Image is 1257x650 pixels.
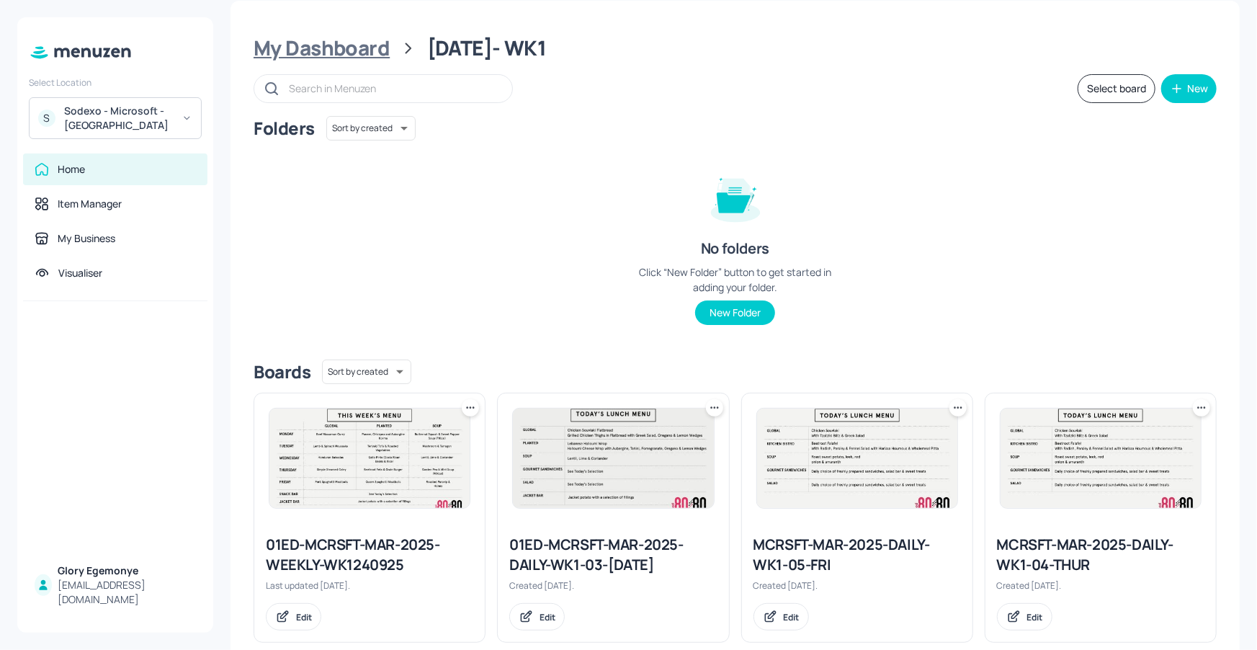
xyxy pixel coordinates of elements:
div: 01ED-MCRSFT-MAR-2025-WEEKLY-WK1240925 [266,535,473,575]
div: Created [DATE]. [509,579,717,592]
div: Boards [254,360,310,383]
div: Edit [296,611,312,623]
img: folder-empty [699,161,771,233]
div: Created [DATE]. [753,579,961,592]
input: Search in Menuzen [289,78,498,99]
div: Glory Egemonye [58,564,196,578]
div: My Business [58,231,115,246]
div: 01ED-MCRSFT-MAR-2025-DAILY-WK1-03-[DATE] [509,535,717,575]
div: Sodexo - Microsoft - [GEOGRAPHIC_DATA] [64,104,173,133]
img: 2025-08-27-1756294607896mppp1engxgd.jpeg [513,409,713,508]
div: My Dashboard [254,35,390,61]
div: New [1187,84,1208,94]
div: MCRSFT-MAR-2025-DAILY-WK1-05-FRI [753,535,961,575]
div: Select Location [29,76,202,89]
img: 2024-10-01-1727797764693fs9rxby33s8.jpeg [757,409,957,508]
div: Created [DATE]. [997,579,1204,592]
div: MCRSFT-MAR-2025-DAILY-WK1-04-THUR [997,535,1204,575]
img: 2024-10-01-1727797764693fs9rxby33s8.jpeg [1001,409,1201,508]
div: Home [58,162,85,177]
button: New Folder [695,300,775,325]
div: Folders [254,117,315,140]
div: No folders [701,239,769,259]
div: Sort by created [322,357,411,386]
div: [DATE]- WK1 [427,35,547,61]
div: Sort by created [326,114,416,143]
button: New [1161,74,1217,103]
div: S [38,110,55,127]
button: Select board [1078,74,1155,103]
div: [EMAIL_ADDRESS][DOMAIN_NAME] [58,578,196,607]
div: Last updated [DATE]. [266,579,473,592]
div: Item Manager [58,197,122,211]
div: Edit [1027,611,1043,623]
div: Edit [784,611,800,623]
div: Edit [540,611,555,623]
div: Click “New Folder” button to get started in adding your folder. [627,264,844,295]
img: 2025-09-24-1758709961809q7emamgp7u.jpeg [269,409,470,508]
div: Visualiser [58,266,102,280]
